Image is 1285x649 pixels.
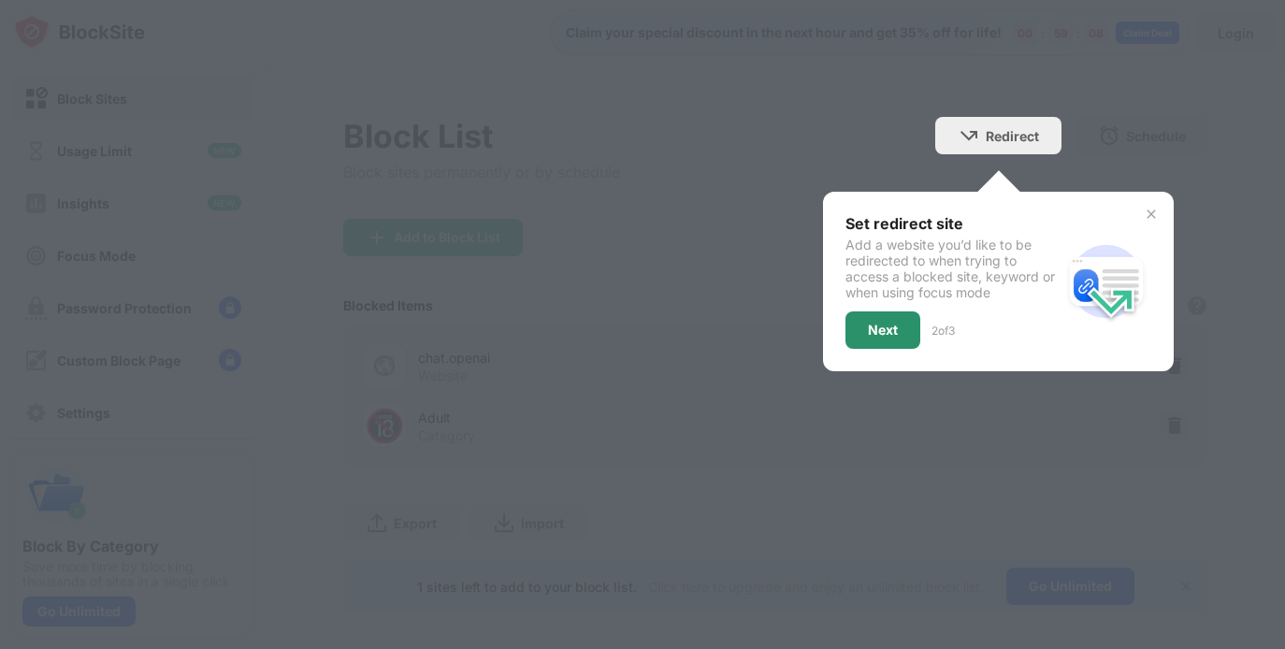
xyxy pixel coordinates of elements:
[1144,207,1159,222] img: x-button.svg
[845,237,1061,300] div: Add a website you’d like to be redirected to when trying to access a blocked site, keyword or whe...
[1061,237,1151,326] img: redirect.svg
[845,214,1061,233] div: Set redirect site
[986,128,1039,144] div: Redirect
[931,324,955,338] div: 2 of 3
[868,323,898,338] div: Next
